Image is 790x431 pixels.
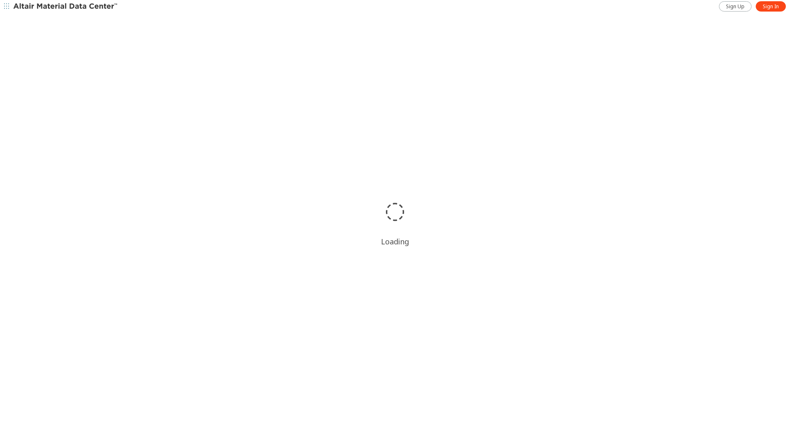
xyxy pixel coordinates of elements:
[763,3,779,10] span: Sign In
[756,1,786,12] a: Sign In
[13,2,119,11] img: Altair Material Data Center
[381,237,409,246] div: Loading
[726,3,745,10] span: Sign Up
[719,1,752,12] a: Sign Up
